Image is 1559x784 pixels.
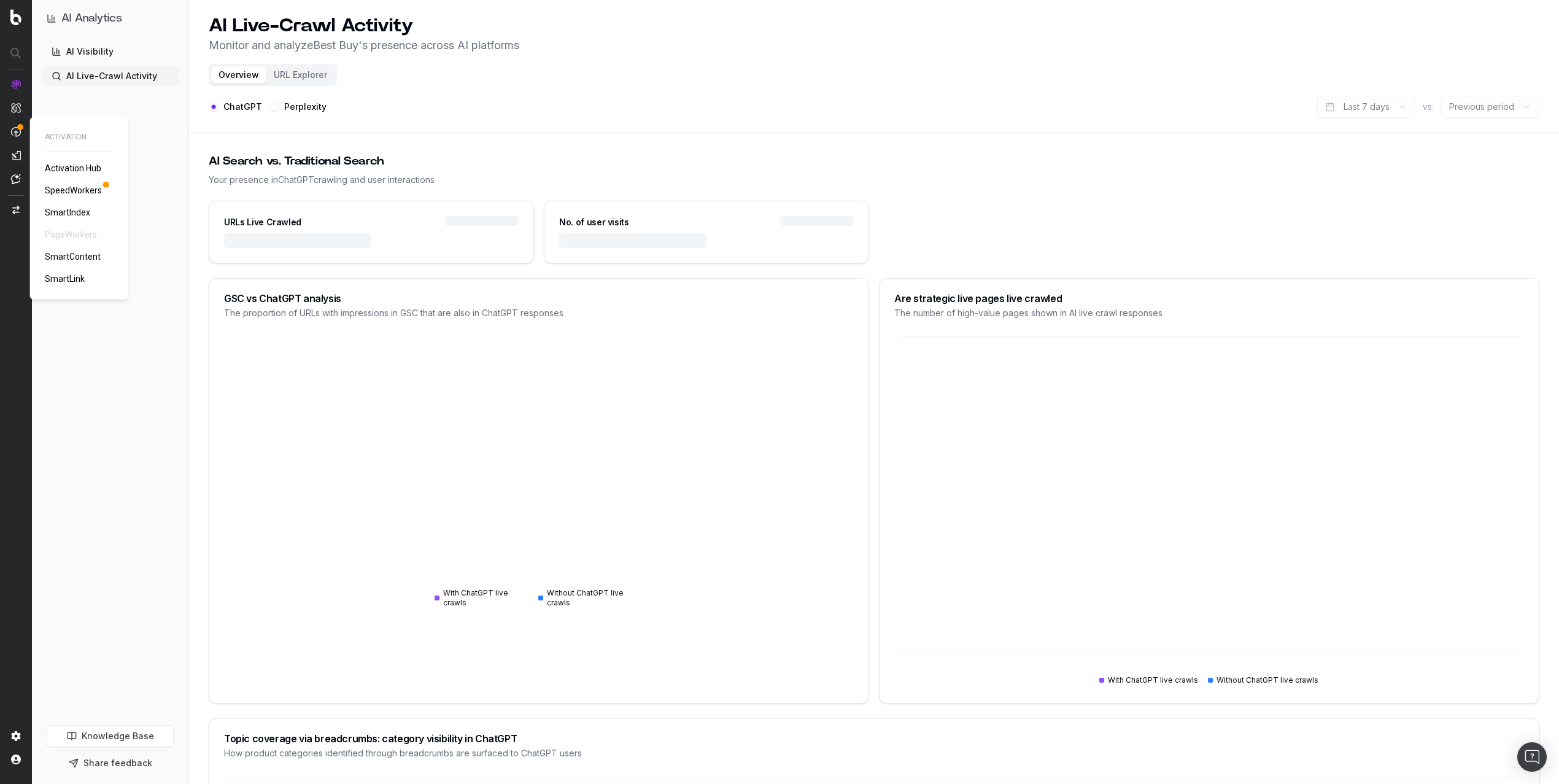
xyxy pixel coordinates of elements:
span: ACTIVATION [45,132,114,142]
div: The proportion of URLs with impressions in GSC that are also in ChatGPT responses [224,307,854,319]
span: Activation Hub [45,163,101,173]
div: The number of high-value pages shown in AI live crawl responses [894,307,1524,319]
a: Activation Hub [45,162,106,174]
div: With ChatGPT live crawls [1099,675,1198,685]
div: No. of user visits [559,216,629,228]
img: Studio [11,150,21,160]
div: URLs Live Crawled [224,216,301,228]
div: Without ChatGPT live crawls [538,588,643,608]
h1: AI Live-Crawl Activity [209,15,519,37]
a: SmartIndex [45,206,95,219]
img: Botify logo [10,9,21,25]
span: SmartContent [45,252,101,262]
div: AI Search vs. Traditional Search [209,153,1539,170]
img: Switch project [12,206,20,214]
h1: AI Analytics [61,10,122,27]
label: Perplexity [284,103,327,111]
a: AI Live-Crawl Activity [42,66,179,86]
img: My account [11,755,21,764]
a: SmartLink [45,273,90,285]
div: GSC vs ChatGPT analysis [224,293,854,303]
div: With ChatGPT live crawls [435,588,528,608]
span: SmartLink [45,274,85,284]
span: SmartIndex [45,208,90,217]
div: How product categories identified through breadcrumbs are surfaced to ChatGPT users [224,747,1524,759]
img: Assist [11,174,21,184]
a: Knowledge Base [47,725,174,747]
a: SmartContent [45,250,106,263]
button: Share feedback [47,752,174,774]
button: AI Analytics [47,10,174,27]
div: Open Intercom Messenger [1517,742,1547,772]
img: Activation [11,126,21,137]
img: Analytics [11,79,21,89]
div: Are strategic live pages live crawled [894,293,1524,303]
button: Overview [211,66,266,83]
span: vs. [1423,101,1434,113]
label: ChatGPT [223,103,262,111]
img: Setting [11,731,21,741]
a: AI Visibility [42,42,179,61]
span: SpeedWorkers [45,185,102,195]
img: Intelligence [11,103,21,113]
p: Monitor and analyze Best Buy 's presence across AI platforms [209,37,519,54]
div: Your presence in ChatGPT crawling and user interactions [209,174,1539,186]
button: URL Explorer [266,66,335,83]
a: SpeedWorkers [45,184,107,196]
div: Without ChatGPT live crawls [1208,675,1318,685]
div: Topic coverage via breadcrumbs: category visibility in ChatGPT [224,734,1524,743]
